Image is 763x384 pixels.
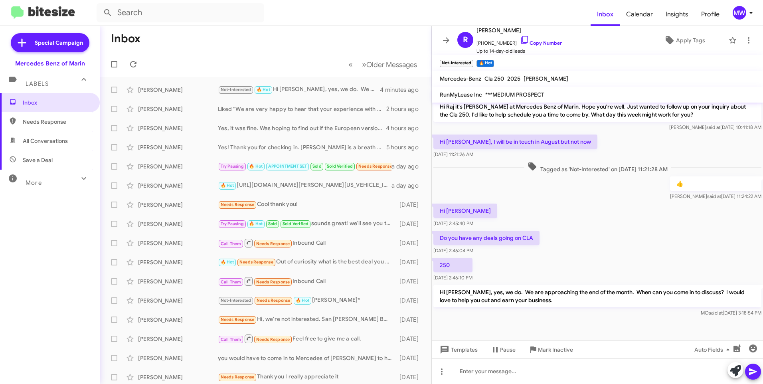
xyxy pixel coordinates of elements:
[396,277,425,285] div: [DATE]
[380,86,425,94] div: 4 minutes ago
[221,374,255,380] span: Needs Response
[256,241,290,246] span: Needs Response
[438,342,478,357] span: Templates
[396,335,425,343] div: [DATE]
[391,162,425,170] div: a day ago
[138,220,218,228] div: [PERSON_NAME]
[396,297,425,305] div: [DATE]
[386,124,425,132] div: 4 hours ago
[221,164,244,169] span: Try Pausing
[221,87,251,92] span: Not-Interested
[218,296,396,305] div: [PERSON_NAME]*
[23,137,68,145] span: All Conversations
[432,342,484,357] button: Templates
[138,86,218,94] div: [PERSON_NAME]
[591,3,620,26] a: Inbox
[538,342,573,357] span: Mark Inactive
[485,91,544,98] span: ***MEDIUM PROSPECT
[463,34,468,46] span: R
[23,156,53,164] span: Save a Deal
[396,258,425,266] div: [DATE]
[358,164,392,169] span: Needs Response
[23,99,91,107] span: Inbox
[688,342,739,357] button: Auto Fields
[476,60,494,67] small: 🔥 Hot
[620,3,659,26] a: Calendar
[344,56,358,73] button: Previous
[268,221,277,226] span: Sold
[218,257,396,267] div: Out of curiosity what is the best deal you are able to do?
[312,164,322,169] span: Sold
[440,75,481,82] span: Mercedes-Benz
[138,316,218,324] div: [PERSON_NAME]
[433,99,761,122] p: Hi Raj it's [PERSON_NAME] at Mercedes Benz of Marin. Hope you're well. Just wanted to follow up o...
[111,32,140,45] h1: Inbox
[695,3,726,26] a: Profile
[476,35,562,47] span: [PHONE_NUMBER]
[26,80,49,87] span: Labels
[218,315,396,324] div: Hi, we're not interested. San [PERSON_NAME] BMW is prepared to lease us a new 2026 iX with all th...
[433,247,473,253] span: [DATE] 2:46:04 PM
[396,373,425,381] div: [DATE]
[433,275,472,281] span: [DATE] 2:46:10 PM
[221,259,234,265] span: 🔥 Hot
[138,124,218,132] div: [PERSON_NAME]
[433,151,473,157] span: [DATE] 11:21:26 AM
[138,335,218,343] div: [PERSON_NAME]
[218,334,396,344] div: Feel free to give me a call.
[433,204,497,218] p: Hi [PERSON_NAME]
[138,239,218,247] div: [PERSON_NAME]
[138,277,218,285] div: [PERSON_NAME]
[218,143,386,151] div: Yes! Thank you for checking in. [PERSON_NAME] is a breath of fresh air for a car dealership.
[283,221,309,226] span: Sold Verified
[726,6,754,20] button: MW
[218,162,391,171] div: Dear Both, I have been remiss in filling out the dealer survey I received after leasing my new ca...
[249,164,263,169] span: 🔥 Hot
[327,164,353,169] span: Sold Verified
[362,59,366,69] span: »
[476,47,562,55] span: Up to 14-day-old leads
[709,310,723,316] span: said at
[433,285,761,307] p: Hi [PERSON_NAME], yes, we do. We are approaching the end of the month. When can you come in to di...
[221,298,251,303] span: Not-Interested
[221,241,241,246] span: Call Them
[218,85,380,94] div: Hi [PERSON_NAME], yes, we do. We are approaching the end of the month. When can you come in to di...
[218,219,396,228] div: sounds great! we'll see you then
[433,231,540,245] p: Do you have any deals going on CLA
[138,143,218,151] div: [PERSON_NAME]
[138,201,218,209] div: [PERSON_NAME]
[221,337,241,342] span: Call Them
[97,3,264,22] input: Search
[733,6,746,20] div: MW
[707,193,721,199] span: said at
[396,201,425,209] div: [DATE]
[257,298,291,303] span: Needs Response
[694,342,733,357] span: Auto Fields
[218,276,396,286] div: Inbound Call
[268,164,307,169] span: APPOINTMENT SET
[524,75,568,82] span: [PERSON_NAME]
[484,75,504,82] span: Cla 250
[357,56,422,73] button: Next
[386,105,425,113] div: 2 hours ago
[26,179,42,186] span: More
[218,181,391,190] div: [URL][DOMAIN_NAME][PERSON_NAME][US_VEHICLE_IDENTIFICATION_NUMBER]
[218,238,396,248] div: Inbound Call
[218,354,396,362] div: you would have to come in to Mercedes of [PERSON_NAME] to have [PERSON_NAME] work with you directly
[676,33,705,48] span: Apply Tags
[507,75,520,82] span: 2025
[440,91,482,98] span: RunMyLease Inc
[644,33,725,48] button: Apply Tags
[218,200,396,209] div: Cool thank you!
[670,176,761,191] p: 👍
[296,298,309,303] span: 🔥 Hot
[659,3,695,26] a: Insights
[138,105,218,113] div: [PERSON_NAME]
[500,342,516,357] span: Pause
[249,221,263,226] span: 🔥 Hot
[256,337,290,342] span: Needs Response
[138,354,218,362] div: [PERSON_NAME]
